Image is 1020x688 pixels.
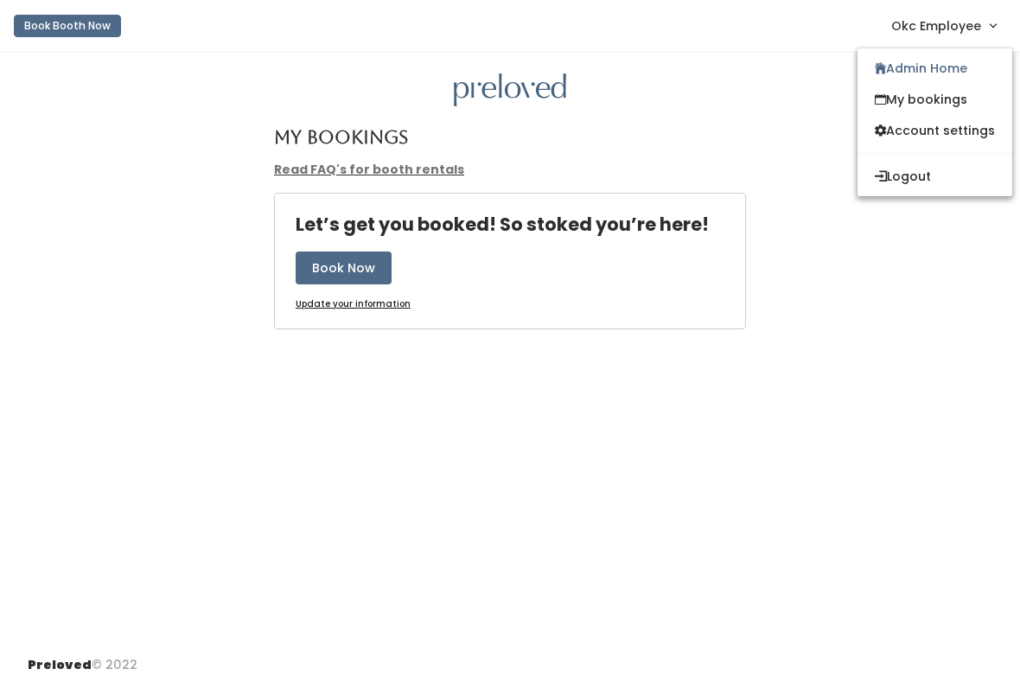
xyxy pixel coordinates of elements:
[454,73,566,107] img: preloved logo
[857,115,1012,146] a: Account settings
[857,161,1012,192] button: Logout
[296,252,392,284] button: Book Now
[28,656,92,673] span: Preloved
[274,127,408,147] h4: My Bookings
[274,161,464,178] a: Read FAQ's for booth rentals
[14,15,121,37] button: Book Booth Now
[296,297,411,310] u: Update your information
[874,7,1013,44] a: Okc Employee
[28,642,137,674] div: © 2022
[296,298,411,311] a: Update your information
[14,7,121,45] a: Book Booth Now
[891,16,981,35] span: Okc Employee
[857,84,1012,115] a: My bookings
[857,53,1012,84] a: Admin Home
[296,214,709,234] h4: Let’s get you booked! So stoked you’re here!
